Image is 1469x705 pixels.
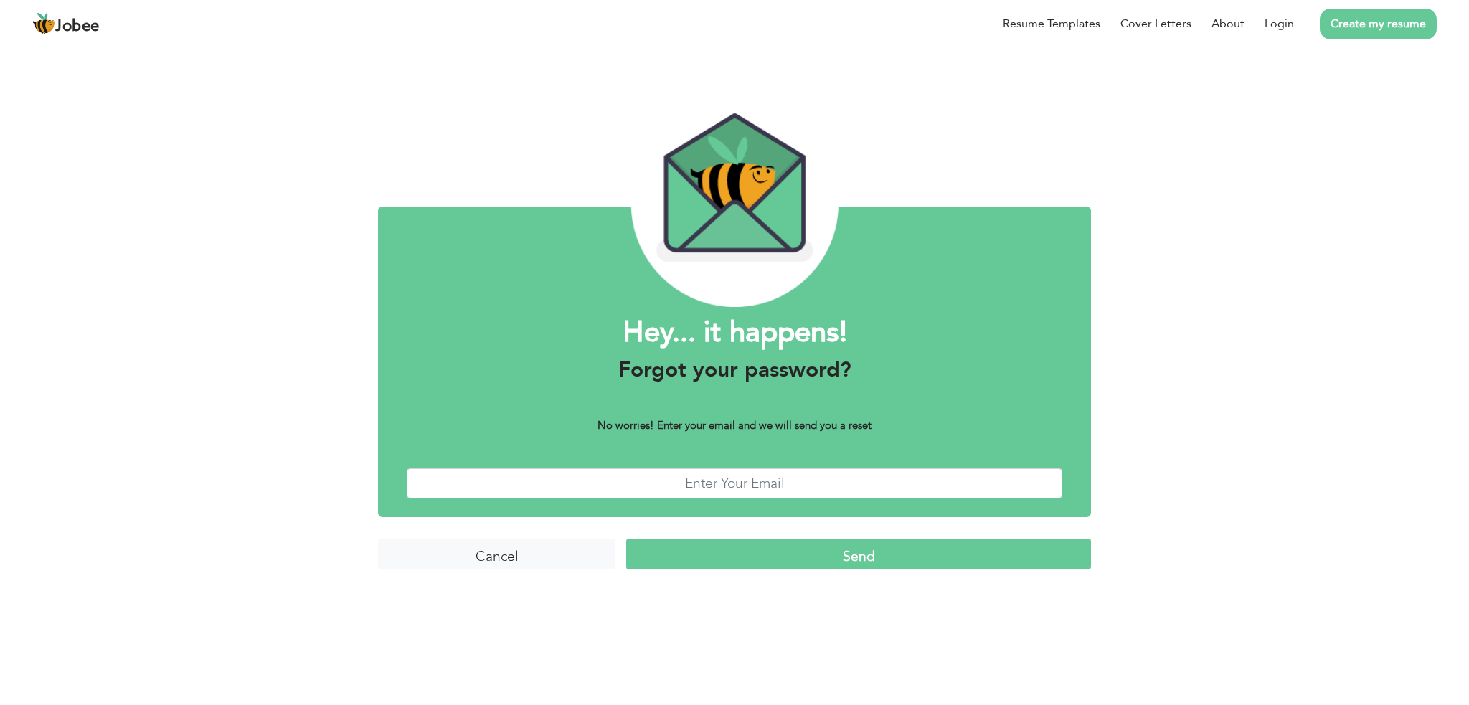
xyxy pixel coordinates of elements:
[1211,15,1244,32] a: About
[407,357,1062,383] h3: Forgot your password?
[32,12,100,35] a: Jobee
[630,100,838,307] img: envelope_bee.png
[1320,9,1437,39] a: Create my resume
[407,468,1062,499] input: Enter Your Email
[1120,15,1191,32] a: Cover Letters
[55,19,100,34] span: Jobee
[378,539,615,569] input: Cancel
[1003,15,1100,32] a: Resume Templates
[626,539,1091,569] input: Send
[407,314,1062,351] h1: Hey... it happens!
[32,12,55,35] img: jobee.io
[1265,15,1294,32] a: Login
[597,418,872,432] b: No worries! Enter your email and we will send you a reset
